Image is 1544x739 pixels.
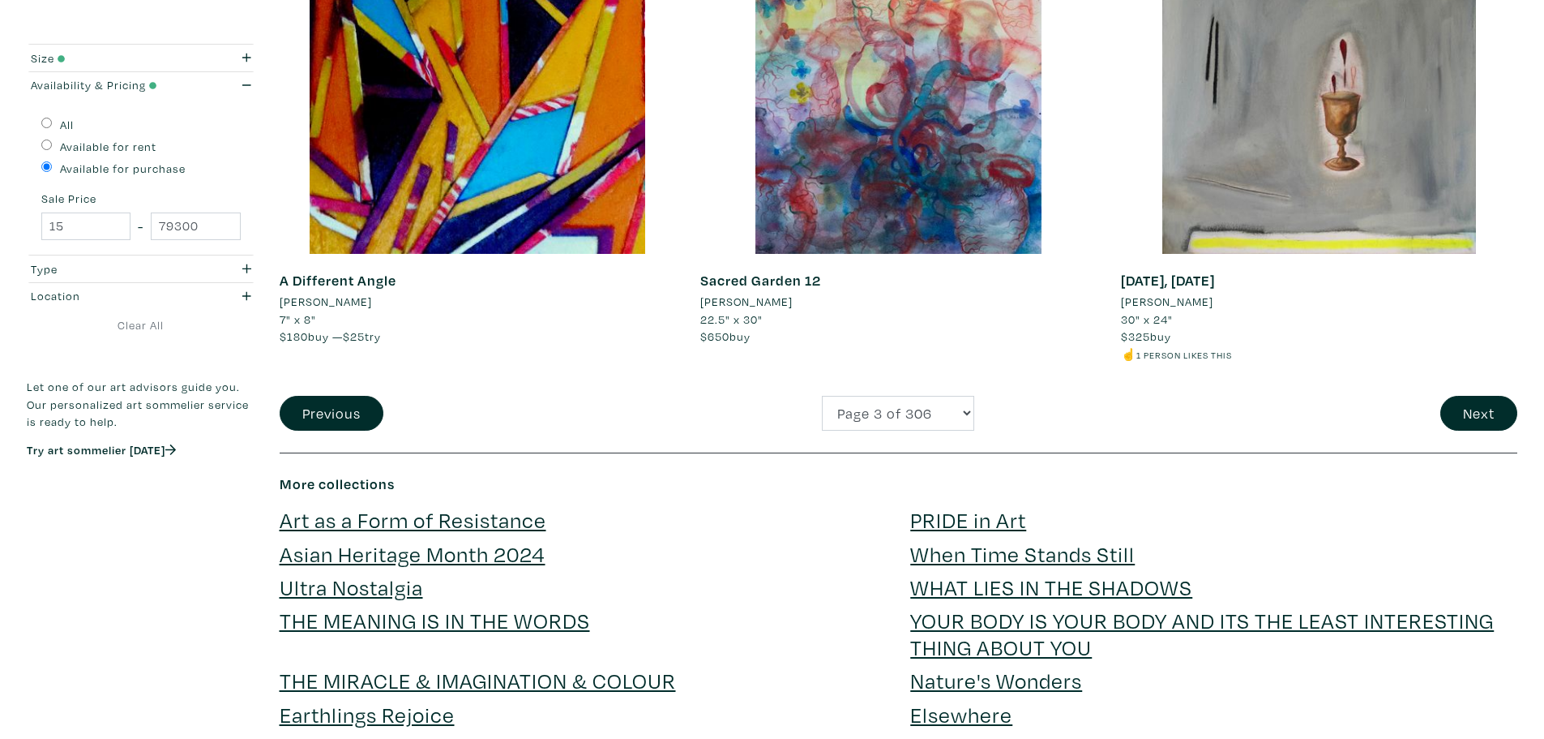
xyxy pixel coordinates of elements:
[31,76,190,94] div: Availability & Pricing
[280,475,1518,493] h6: More collections
[280,329,381,344] span: buy — try
[27,316,255,334] a: Clear All
[60,116,74,134] label: All
[1136,349,1232,361] small: 1 person likes this
[280,700,455,728] a: Earthlings Rejoice
[280,606,590,634] a: THE MEANING IS IN THE WORDS
[27,442,176,458] a: Try art sommelier [DATE]
[280,539,545,568] a: Asian Heritage Month 2024
[31,49,190,67] div: Size
[910,505,1026,534] a: PRIDE in Art
[1121,293,1517,311] a: [PERSON_NAME]
[27,45,255,71] button: Size
[280,573,423,601] a: Ultra Nostalgia
[1121,346,1517,363] li: ☝️
[343,329,365,344] span: $25
[910,573,1192,601] a: WHAT LIES IN THE SHADOWS
[31,287,190,305] div: Location
[1440,396,1517,431] button: Next
[31,260,190,278] div: Type
[700,329,729,344] span: $650
[27,378,255,431] p: Let one of our art advisors guide you. Our personalized art sommelier service is ready to help.
[60,138,156,156] label: Available for rent
[280,293,676,311] a: [PERSON_NAME]
[41,193,241,204] small: Sale Price
[60,160,186,178] label: Available for purchase
[1121,293,1213,311] li: [PERSON_NAME]
[700,293,793,311] li: [PERSON_NAME]
[280,666,676,694] a: THE MIRACLE & IMAGINATION & COLOUR
[280,271,396,290] a: A Different Angle
[700,293,1097,311] a: [PERSON_NAME]
[280,293,372,311] li: [PERSON_NAME]
[1121,329,1150,344] span: $325
[1121,311,1173,327] span: 30" x 24"
[280,329,308,344] span: $180
[910,700,1012,728] a: Elsewhere
[910,539,1135,568] a: When Time Stands Still
[280,505,546,534] a: Art as a Form of Resistance
[27,475,255,509] iframe: Customer reviews powered by Trustpilot
[1121,271,1215,290] a: [DATE], [DATE]
[700,271,821,290] a: Sacred Garden 12
[280,311,316,327] span: 7" x 8"
[27,283,255,310] button: Location
[138,215,143,237] span: -
[910,666,1082,694] a: Nature's Wonders
[27,72,255,99] button: Availability & Pricing
[700,311,763,327] span: 22.5" x 30"
[910,606,1494,660] a: YOUR BODY IS YOUR BODY AND ITS THE LEAST INTERESTING THING ABOUT YOU
[27,256,255,282] button: Type
[1121,329,1171,344] span: buy
[700,329,751,344] span: buy
[280,396,383,431] button: Previous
